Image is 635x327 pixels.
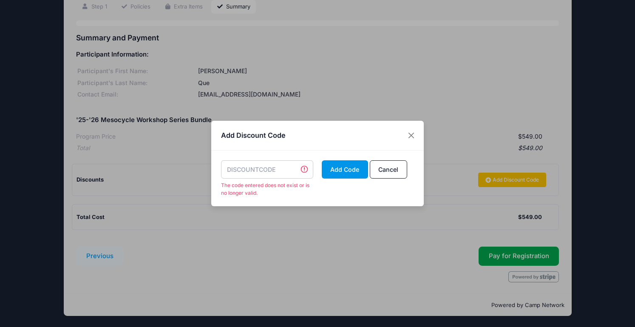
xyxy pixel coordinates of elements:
[322,160,368,179] button: Add Code
[221,160,314,179] input: DISCOUNTCODE
[221,182,314,197] span: The code entered does not exist or is no longer valid.
[370,160,407,179] button: Cancel
[404,128,419,143] button: Close
[221,130,286,140] h4: Add Discount Code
